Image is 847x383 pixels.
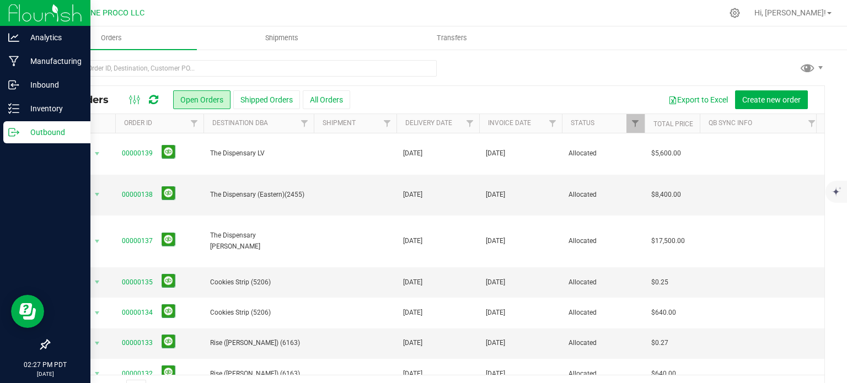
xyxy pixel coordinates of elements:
span: The Dispensary LV [210,148,307,159]
span: The Dispensary [PERSON_NAME] [210,230,307,251]
span: Allocated [569,369,638,379]
a: Status [571,119,594,127]
a: Transfers [367,26,537,50]
span: [DATE] [486,308,505,318]
inline-svg: Outbound [8,127,19,138]
span: Allocated [569,236,638,246]
span: [DATE] [486,190,505,200]
span: Allocated [569,277,638,288]
span: select [90,187,104,202]
inline-svg: Manufacturing [8,56,19,67]
span: The Dispensary (Eastern)(2455) [210,190,307,200]
span: $5,600.00 [651,148,681,159]
span: select [90,366,104,381]
inline-svg: Analytics [8,32,19,43]
span: $640.00 [651,369,676,379]
p: [DATE] [5,370,85,378]
a: Filter [378,114,396,133]
span: [DATE] [403,236,422,246]
a: Shipment [323,119,356,127]
span: Allocated [569,148,638,159]
span: [DATE] [403,338,422,348]
span: $8,400.00 [651,190,681,200]
a: Total Price [653,120,693,128]
span: [DATE] [403,369,422,379]
span: select [90,305,104,321]
span: Cookies Strip (5206) [210,308,307,318]
span: $0.27 [651,338,668,348]
span: Allocated [569,190,638,200]
a: Filter [296,114,314,133]
p: Inbound [19,78,85,91]
span: select [90,274,104,290]
div: Manage settings [728,8,742,18]
span: Rise ([PERSON_NAME]) (6163) [210,369,307,379]
p: 02:27 PM PDT [5,360,85,370]
span: [DATE] [403,148,422,159]
a: 00000133 [122,338,153,348]
a: 00000134 [122,308,153,318]
span: [DATE] [403,190,422,200]
button: Open Orders [173,90,230,109]
a: Filter [803,114,821,133]
inline-svg: Inventory [8,103,19,114]
span: Cookies Strip (5206) [210,277,307,288]
a: Shipments [197,26,367,50]
span: [DATE] [486,277,505,288]
a: Filter [626,114,645,133]
button: Shipped Orders [233,90,300,109]
span: Hi, [PERSON_NAME]! [754,8,826,17]
a: Destination DBA [212,119,268,127]
span: $640.00 [651,308,676,318]
span: Allocated [569,338,638,348]
span: Transfers [422,33,482,43]
button: Create new order [735,90,808,109]
span: DUNE PROCO LLC [81,8,144,18]
span: [DATE] [486,338,505,348]
span: [DATE] [486,369,505,379]
a: Filter [544,114,562,133]
a: Orders [26,26,197,50]
a: Order ID [124,119,152,127]
a: 00000135 [122,277,153,288]
span: $0.25 [651,277,668,288]
a: 00000137 [122,236,153,246]
input: Search Order ID, Destination, Customer PO... [49,60,437,77]
p: Manufacturing [19,55,85,68]
inline-svg: Inbound [8,79,19,90]
a: 00000139 [122,148,153,159]
button: All Orders [303,90,350,109]
span: Shipments [250,33,313,43]
span: $17,500.00 [651,236,685,246]
span: select [90,336,104,351]
a: Filter [185,114,203,133]
a: 00000132 [122,369,153,379]
p: Analytics [19,31,85,44]
a: Invoice Date [488,119,531,127]
span: select [90,234,104,249]
iframe: Resource center [11,295,44,328]
span: [DATE] [486,236,505,246]
span: Orders [86,33,137,43]
button: Export to Excel [661,90,735,109]
span: [DATE] [403,277,422,288]
a: QB Sync Info [709,119,752,127]
a: 00000138 [122,190,153,200]
span: Allocated [569,308,638,318]
span: select [90,146,104,161]
a: Delivery Date [405,119,452,127]
span: Create new order [742,95,801,104]
p: Inventory [19,102,85,115]
p: Outbound [19,126,85,139]
span: [DATE] [486,148,505,159]
span: Rise ([PERSON_NAME]) (6163) [210,338,307,348]
a: Filter [461,114,479,133]
span: [DATE] [403,308,422,318]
